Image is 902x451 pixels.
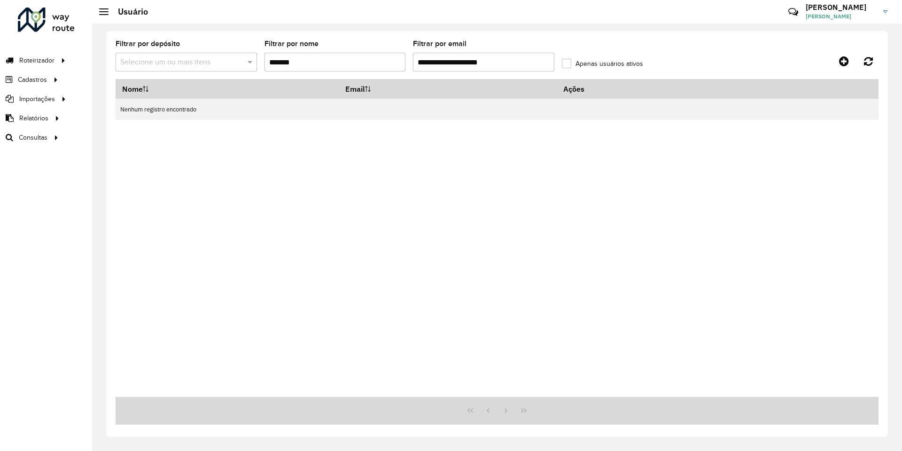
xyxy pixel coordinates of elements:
th: Email [339,79,557,99]
td: Nenhum registro encontrado [116,99,879,120]
label: Filtrar por depósito [116,38,180,49]
th: Ações [557,79,613,99]
label: Filtrar por email [413,38,467,49]
span: Cadastros [18,75,47,85]
a: Contato Rápido [783,2,803,22]
span: Consultas [19,133,47,142]
span: Relatórios [19,113,48,123]
span: [PERSON_NAME] [806,12,876,21]
th: Nome [116,79,339,99]
span: Roteirizador [19,55,54,65]
label: Filtrar por nome [264,38,319,49]
h3: [PERSON_NAME] [806,3,876,12]
span: Importações [19,94,55,104]
h2: Usuário [109,7,148,17]
label: Apenas usuários ativos [562,59,643,69]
